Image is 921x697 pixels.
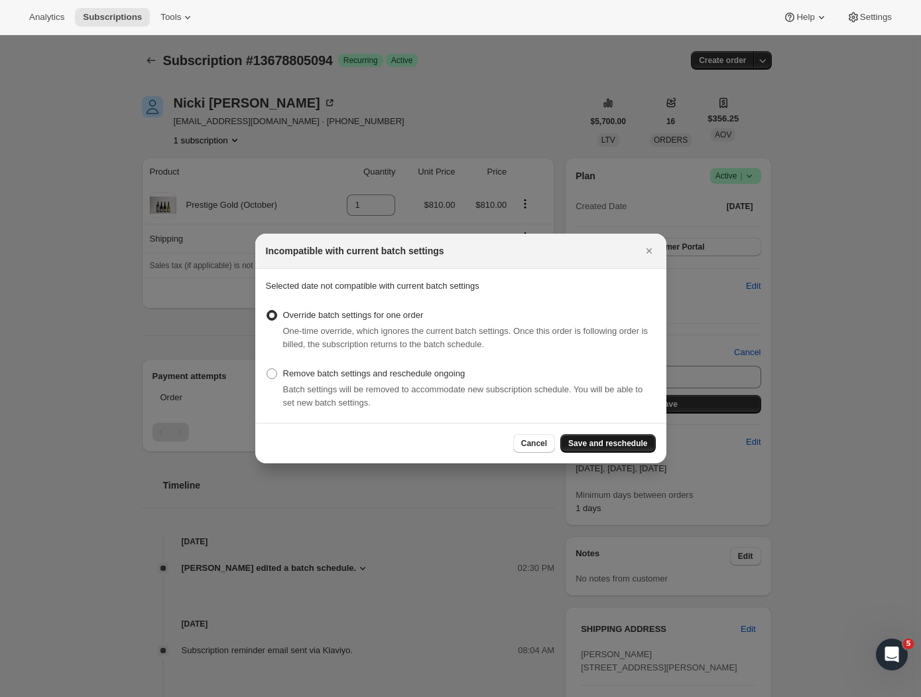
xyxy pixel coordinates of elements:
span: One-time override, which ignores the current batch settings. Once this order is following order i... [283,326,648,349]
button: Settings [839,8,900,27]
span: Selected date not compatible with current batch settings [266,281,479,291]
span: Analytics [29,12,64,23]
button: Analytics [21,8,72,27]
span: Subscriptions [83,12,142,23]
h2: Incompatible with current batch settings [266,244,444,258]
span: Tools [160,12,181,23]
span: 5 [903,639,914,649]
button: Save and reschedule [560,434,655,453]
button: Help [775,8,835,27]
button: Close [640,242,658,260]
span: Help [796,12,814,23]
button: Cancel [513,434,555,453]
span: Override batch settings for one order [283,310,424,320]
iframe: Intercom live chat [876,639,908,670]
span: Save and reschedule [568,438,647,449]
span: Remove batch settings and reschedule ongoing [283,368,465,378]
span: Settings [860,12,892,23]
button: Subscriptions [75,8,150,27]
span: Cancel [521,438,547,449]
span: Batch settings will be removed to accommodate new subscription schedule. You will be able to set ... [283,384,643,408]
button: Tools [153,8,202,27]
